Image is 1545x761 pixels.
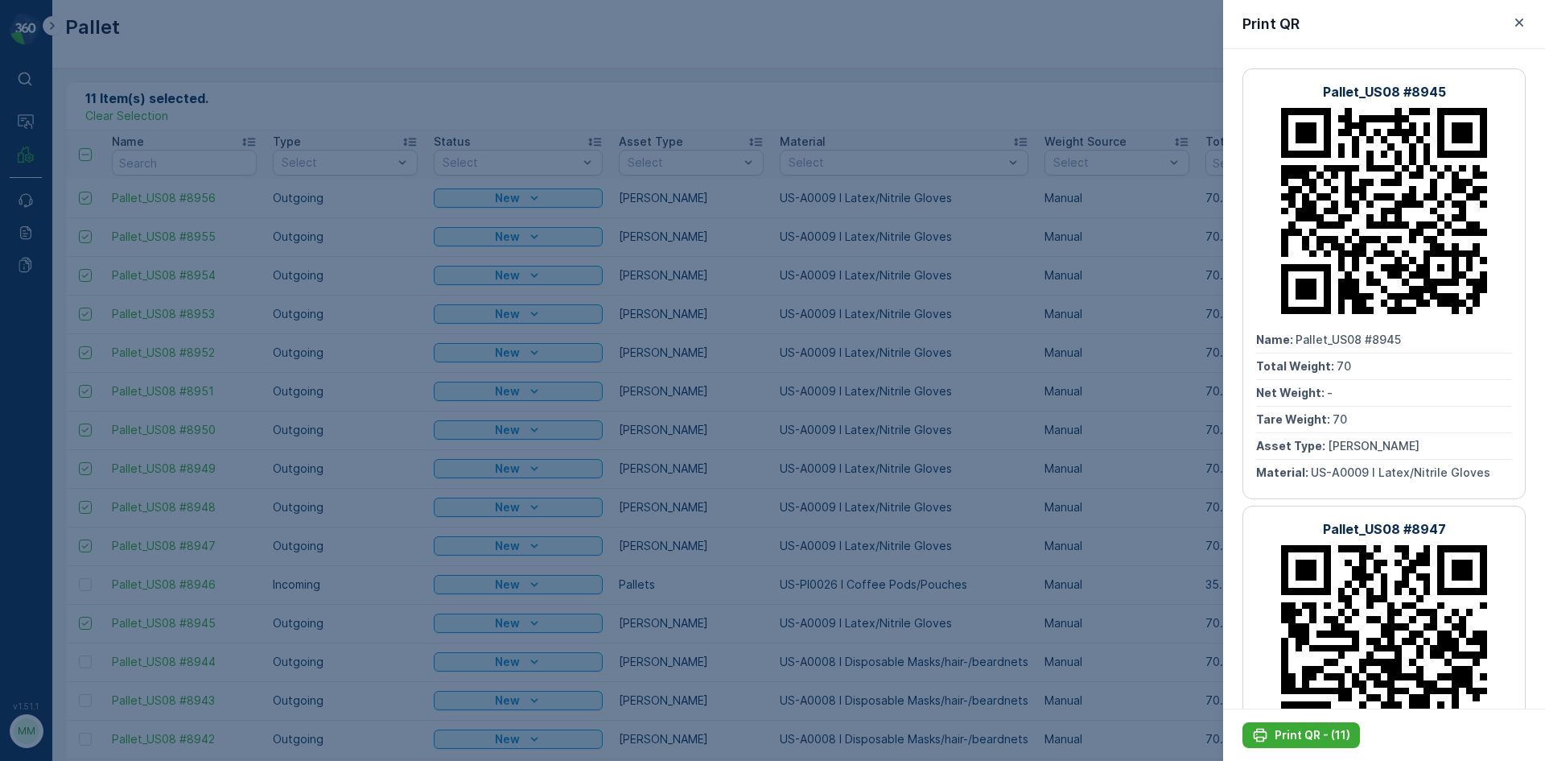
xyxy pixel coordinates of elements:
span: 70 [1337,359,1351,373]
span: Net Weight : [1256,386,1327,399]
span: Name : [1256,333,1296,346]
span: [PERSON_NAME] [1328,439,1419,453]
p: Pallet_US08 #8947 [1323,519,1446,539]
p: Print QR [1242,13,1300,35]
p: Pallet_US08 #8945 [1323,82,1446,101]
span: - [1327,386,1333,399]
span: Asset Type : [1256,439,1328,453]
span: US-A0009 I Latex/Nitrile Gloves [1311,465,1490,479]
span: Total Weight : [1256,359,1337,373]
span: Material : [1256,465,1311,479]
span: 70 [1333,412,1347,426]
span: Tare Weight : [1256,412,1333,426]
p: Print QR - (11) [1275,727,1350,743]
button: Print QR - (11) [1242,722,1360,748]
span: Pallet_US08 #8945 [1296,333,1401,346]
